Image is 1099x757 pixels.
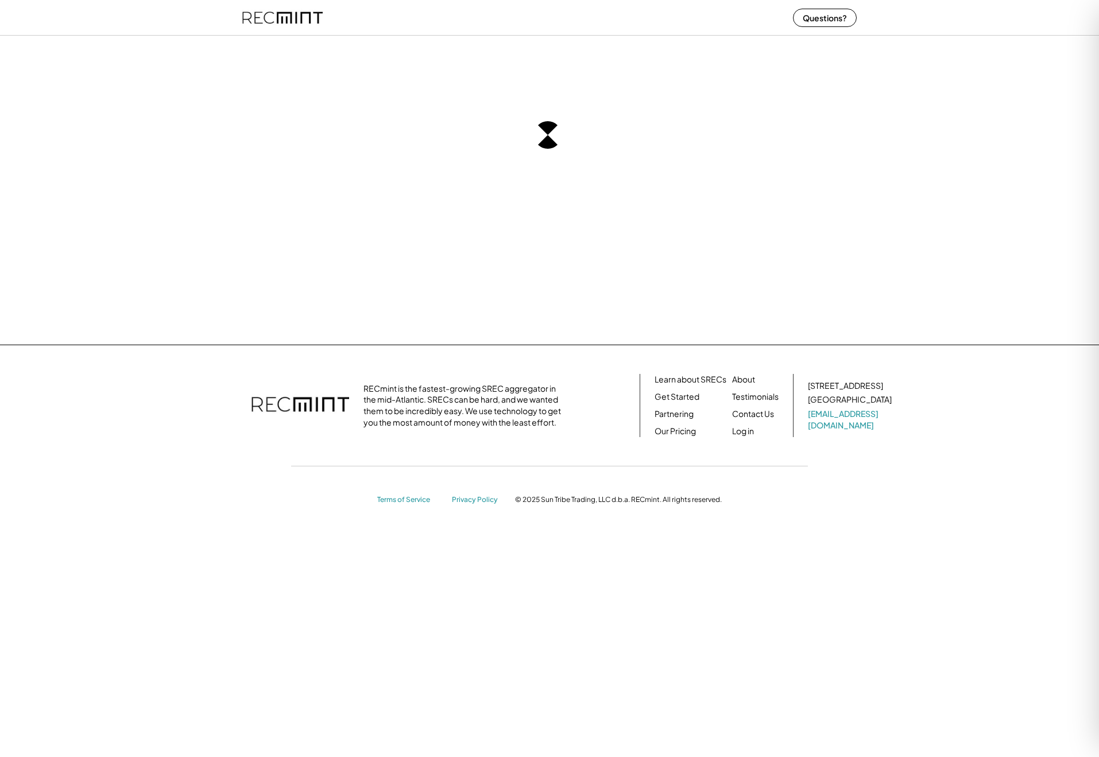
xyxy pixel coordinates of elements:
a: Learn about SRECs [655,374,726,385]
div: [GEOGRAPHIC_DATA] [808,394,892,405]
div: [STREET_ADDRESS] [808,380,883,392]
a: Log in [732,426,754,437]
img: recmint-logotype%403x%20%281%29.jpeg [242,2,323,33]
a: Our Pricing [655,426,696,437]
a: About [732,374,755,385]
div: RECmint is the fastest-growing SREC aggregator in the mid-Atlantic. SRECs can be hard, and we wan... [363,383,567,428]
img: recmint-logotype%403x.png [251,385,349,426]
a: [EMAIL_ADDRESS][DOMAIN_NAME] [808,408,894,431]
a: Contact Us [732,408,774,420]
div: © 2025 Sun Tribe Trading, LLC d.b.a. RECmint. All rights reserved. [515,495,722,504]
a: Get Started [655,391,699,403]
a: Terms of Service [377,495,440,505]
a: Privacy Policy [452,495,504,505]
button: Questions? [793,9,857,27]
a: Partnering [655,408,694,420]
a: Testimonials [732,391,779,403]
